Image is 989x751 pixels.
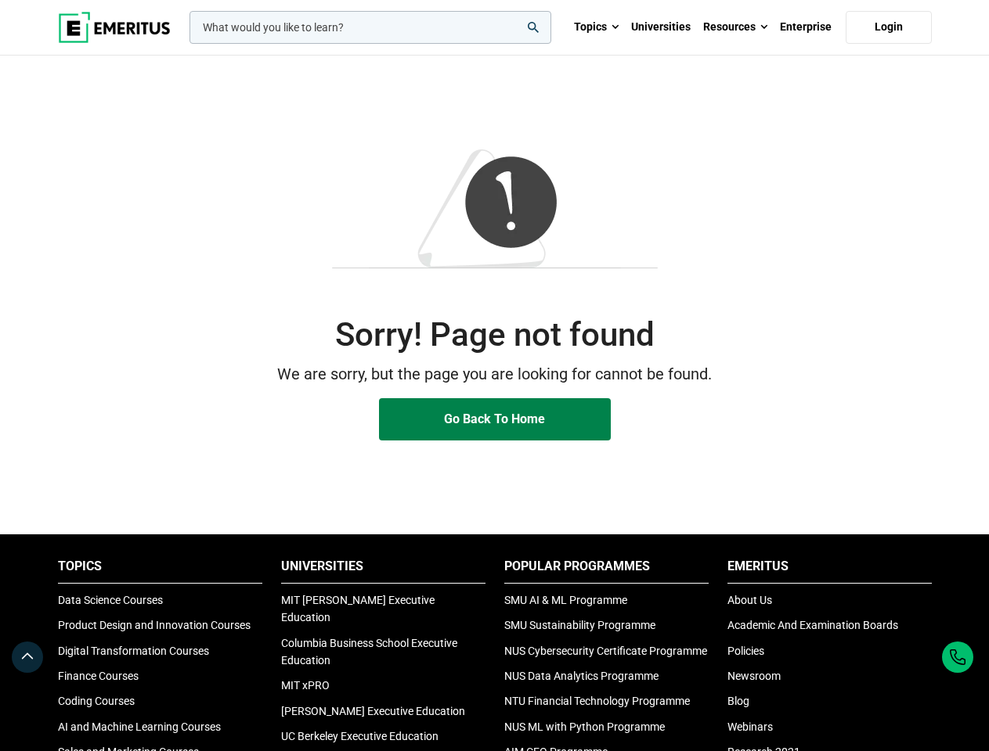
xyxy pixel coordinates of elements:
[727,645,764,657] a: Policies
[58,362,932,386] p: We are sorry, but the page you are looking for cannot be found.
[444,411,545,426] span: Go Back To Home
[189,11,551,44] input: woocommerce-product-search-field-0
[281,679,330,692] a: MIT xPRO
[504,670,659,682] a: NUS Data Analytics Programme
[727,619,898,631] a: Academic And Examination Boards
[58,594,163,606] a: Data Science Courses
[504,645,707,657] a: NUS Cybersecurity Certificate Programme
[846,11,932,44] a: Login
[281,594,435,623] a: MIT [PERSON_NAME] Executive Education
[281,730,439,742] a: UC Berkeley Executive Education
[727,720,773,733] a: Webinars
[58,315,932,354] h2: Sorry! Page not found
[58,720,221,733] a: AI and Machine Learning Courses
[281,637,457,667] a: Columbia Business School Executive Education
[504,619,655,631] a: SMU Sustainability Programme
[504,720,665,733] a: NUS ML with Python Programme
[332,149,658,268] img: 404-Image
[379,398,611,440] a: Go Back To Home
[504,695,690,707] a: NTU Financial Technology Programme
[727,670,781,682] a: Newsroom
[58,619,251,631] a: Product Design and Innovation Courses
[727,695,749,707] a: Blog
[727,594,772,606] a: About Us
[58,695,135,707] a: Coding Courses
[281,705,465,717] a: [PERSON_NAME] Executive Education
[58,645,209,657] a: Digital Transformation Courses
[58,670,139,682] a: Finance Courses
[504,594,627,606] a: SMU AI & ML Programme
